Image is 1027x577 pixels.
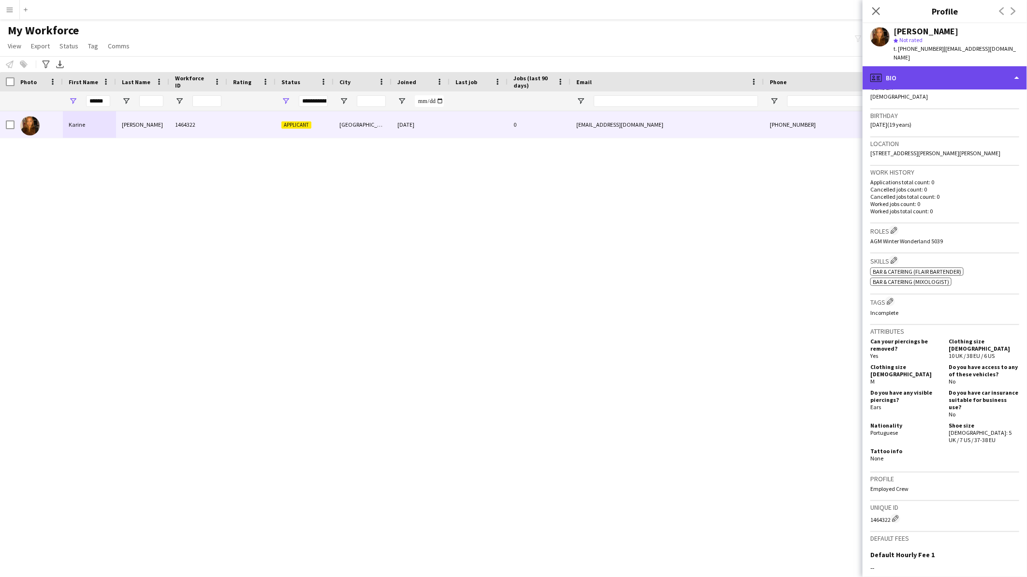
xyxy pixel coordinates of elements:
span: Bar & Catering (Mixologist) [873,278,949,285]
span: No [949,378,955,385]
a: View [4,40,25,52]
button: Open Filter Menu [576,97,585,105]
div: 0 [508,111,571,138]
input: Workforce ID Filter Input [192,95,221,107]
span: Not rated [899,36,923,44]
button: Open Filter Menu [397,97,406,105]
h3: Profile [870,474,1019,483]
span: Bar & Catering (Flair Bartender) [873,268,961,275]
span: Phone [770,78,787,86]
span: Rating [233,78,251,86]
div: Karine [63,111,116,138]
h3: Birthday [870,111,1019,120]
button: Open Filter Menu [770,97,778,105]
img: Karine Vicente [20,116,40,135]
span: First Name [69,78,98,86]
button: Open Filter Menu [69,97,77,105]
span: Portuguese [870,429,898,436]
span: | [EMAIL_ADDRESS][DOMAIN_NAME] [894,45,1016,61]
span: [DATE] (19 years) [870,121,911,128]
h3: Attributes [870,327,1019,336]
div: [DATE] [392,111,450,138]
h5: Do you have any visible piercings? [870,389,941,403]
a: Tag [84,40,102,52]
app-action-btn: Export XLSX [54,59,66,70]
h3: Profile [863,5,1027,17]
div: [GEOGRAPHIC_DATA] [334,111,392,138]
p: Incomplete [870,309,1019,316]
div: 1464322 [870,514,1019,523]
a: Comms [104,40,133,52]
h3: Default Hourly Fee 1 [870,550,935,559]
div: [PHONE_NUMBER] [764,111,888,138]
span: Joined [397,78,416,86]
h3: Tags [870,296,1019,307]
div: [EMAIL_ADDRESS][DOMAIN_NAME] [571,111,764,138]
p: Worked jobs count: 0 [870,200,1019,207]
span: No [949,411,955,418]
span: Photo [20,78,37,86]
button: Open Filter Menu [281,97,290,105]
span: Status [59,42,78,50]
h5: Clothing size [DEMOGRAPHIC_DATA] [949,338,1019,352]
h3: Work history [870,168,1019,177]
span: Yes [870,352,878,359]
span: Email [576,78,592,86]
span: t. [PHONE_NUMBER] [894,45,944,52]
input: Joined Filter Input [415,95,444,107]
input: Email Filter Input [594,95,758,107]
span: My Workforce [8,23,79,38]
h3: Roles [870,225,1019,236]
h5: Tattoo info [870,447,941,455]
span: Workforce ID [175,74,210,89]
p: Applications total count: 0 [870,178,1019,186]
p: Cancelled jobs total count: 0 [870,193,1019,200]
span: None [870,455,883,462]
p: Cancelled jobs count: 0 [870,186,1019,193]
app-action-btn: Advanced filters [40,59,52,70]
a: Status [56,40,82,52]
span: 10 UK / 38 EU / 6 US [949,352,995,359]
span: Last Name [122,78,150,86]
span: Comms [108,42,130,50]
input: Last Name Filter Input [139,95,163,107]
div: [PERSON_NAME] [894,27,958,36]
h5: Clothing size [DEMOGRAPHIC_DATA] [870,363,941,378]
button: Open Filter Menu [122,97,131,105]
h3: Default fees [870,534,1019,543]
span: Last job [455,78,477,86]
h3: Location [870,139,1019,148]
span: Tag [88,42,98,50]
span: [DEMOGRAPHIC_DATA]: 5 UK / 7 US / 37-38 EU [949,429,1012,444]
span: AGM Winter Wonderland 5039 [870,237,943,245]
p: Employed Crew [870,485,1019,492]
input: City Filter Input [357,95,386,107]
input: First Name Filter Input [86,95,110,107]
span: City [339,78,351,86]
span: View [8,42,21,50]
h5: Do you have access to any of these vehicles? [949,363,1019,378]
span: Status [281,78,300,86]
span: Ears [870,403,881,411]
div: 1464322 [169,111,227,138]
h5: Nationality [870,422,941,429]
div: [PERSON_NAME] [116,111,169,138]
div: Bio [863,66,1027,89]
span: Applicant [281,121,311,129]
p: Worked jobs total count: 0 [870,207,1019,215]
span: [DEMOGRAPHIC_DATA] [870,93,928,100]
div: -- [870,563,1019,572]
input: Phone Filter Input [787,95,882,107]
span: Export [31,42,50,50]
h5: Do you have car insurance suitable for business use? [949,389,1019,411]
h3: Unique ID [870,503,1019,512]
h5: Shoe size [949,422,1019,429]
a: Export [27,40,54,52]
span: [STREET_ADDRESS][PERSON_NAME][PERSON_NAME] [870,149,1000,157]
h5: Can your piercings be removed? [870,338,941,352]
span: Jobs (last 90 days) [513,74,553,89]
button: Open Filter Menu [339,97,348,105]
h3: Skills [870,255,1019,266]
button: Open Filter Menu [175,97,184,105]
span: M [870,378,875,385]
